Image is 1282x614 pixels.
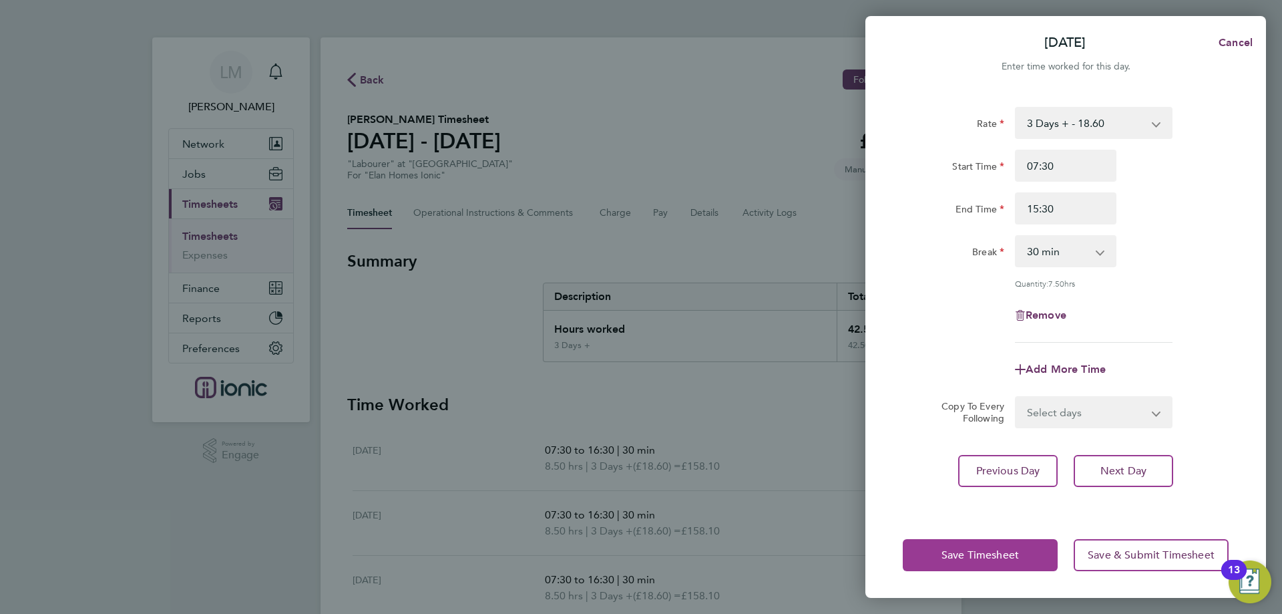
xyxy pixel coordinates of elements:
[976,464,1040,478] span: Previous Day
[865,59,1266,75] div: Enter time worked for this day.
[1229,561,1271,603] button: Open Resource Center, 13 new notifications
[958,455,1058,487] button: Previous Day
[955,203,1004,219] label: End Time
[1015,192,1116,224] input: E.g. 18:00
[1026,309,1066,321] span: Remove
[903,539,1058,571] button: Save Timesheet
[952,160,1004,176] label: Start Time
[1197,29,1266,56] button: Cancel
[1044,33,1086,52] p: [DATE]
[1074,455,1173,487] button: Next Day
[1074,539,1229,571] button: Save & Submit Timesheet
[977,118,1004,134] label: Rate
[1015,150,1116,182] input: E.g. 08:00
[972,246,1004,262] label: Break
[1015,364,1106,375] button: Add More Time
[1048,278,1064,289] span: 7.50
[941,549,1019,562] span: Save Timesheet
[1088,549,1215,562] span: Save & Submit Timesheet
[1015,278,1172,289] div: Quantity: hrs
[1215,36,1253,49] span: Cancel
[1100,464,1146,478] span: Next Day
[931,400,1004,424] label: Copy To Every Following
[1228,570,1240,587] div: 13
[1015,310,1066,321] button: Remove
[1026,363,1106,375] span: Add More Time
